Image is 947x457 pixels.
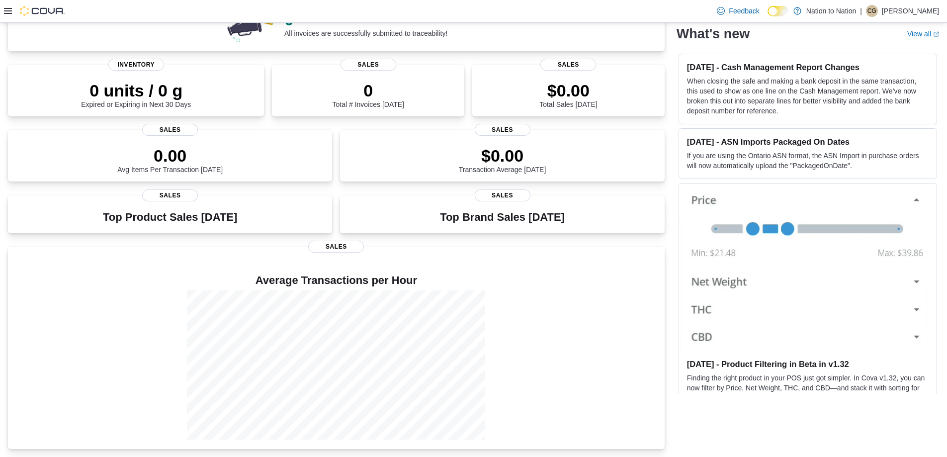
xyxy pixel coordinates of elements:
[117,146,223,174] div: Avg Items Per Transaction [DATE]
[475,124,530,136] span: Sales
[687,359,929,369] h3: [DATE] - Product Filtering in Beta in v1.32
[687,137,929,147] h3: [DATE] - ASN Imports Packaged On Dates
[540,59,596,71] span: Sales
[768,6,788,16] input: Dark Mode
[333,81,404,108] div: Total # Invoices [DATE]
[687,151,929,171] p: If you are using the Ontario ASN format, the ASN Import in purchase orders will now automatically...
[713,1,763,21] a: Feedback
[869,394,913,402] em: Beta Features
[882,5,939,17] p: [PERSON_NAME]
[341,59,396,71] span: Sales
[142,124,198,136] span: Sales
[539,81,597,100] p: $0.00
[81,81,191,100] p: 0 units / 0 g
[440,211,565,223] h3: Top Brand Sales [DATE]
[687,62,929,72] h3: [DATE] - Cash Management Report Changes
[806,5,856,17] p: Nation to Nation
[860,5,862,17] p: |
[333,81,404,100] p: 0
[687,373,929,423] p: Finding the right product in your POS just got simpler. In Cova v1.32, you can now filter by Pric...
[225,3,276,43] img: 0
[539,81,597,108] div: Total Sales [DATE]
[20,6,65,16] img: Cova
[866,5,878,17] div: Cam Gottfriedson
[475,189,530,201] span: Sales
[729,6,759,16] span: Feedback
[459,146,546,174] div: Transaction Average [DATE]
[16,274,657,286] h4: Average Transactions per Hour
[308,241,364,253] span: Sales
[867,5,876,17] span: CG
[117,146,223,166] p: 0.00
[81,81,191,108] div: Expired or Expiring in Next 30 Days
[459,146,546,166] p: $0.00
[103,211,237,223] h3: Top Product Sales [DATE]
[933,31,939,37] svg: External link
[284,9,447,37] div: All invoices are successfully submitted to traceability!
[108,59,164,71] span: Inventory
[677,26,750,42] h2: What's new
[907,30,939,38] a: View allExternal link
[142,189,198,201] span: Sales
[687,76,929,116] p: When closing the safe and making a bank deposit in the same transaction, this used to show as one...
